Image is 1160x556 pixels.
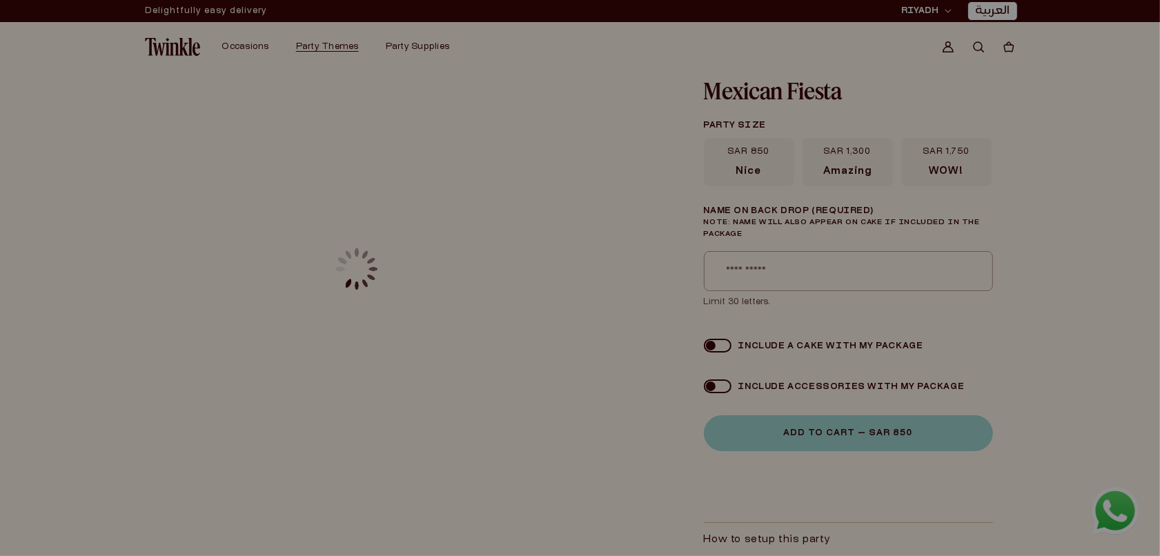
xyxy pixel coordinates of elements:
[704,112,992,138] legend: Party size
[898,4,956,18] button: RIYADH
[736,166,762,178] span: Nice
[146,1,268,21] div: Announcement
[704,297,993,308] span: Limit 30 letters.
[731,381,965,391] div: Include accessories with my package
[704,219,980,237] span: Note: Name will also appear on cake if included in the package
[145,38,200,56] img: Twinkle
[728,146,770,157] span: SAR 850
[222,41,269,52] a: Occasions
[823,166,872,178] span: Amazing
[296,41,359,52] a: Party Themes
[930,166,963,178] span: WOW!
[386,43,450,51] span: Party Supplies
[214,33,288,61] summary: Occasions
[704,534,831,546] h2: How to setup this party
[923,146,970,157] span: SAR 1,750
[386,41,450,52] a: Party Supplies
[222,43,269,51] span: Occasions
[963,32,994,62] summary: Search
[704,206,993,240] label: Name on Back Drop (required)
[902,5,939,17] span: RIYADH
[704,415,993,451] button: Add to Cart — SAR 850
[731,340,923,350] div: Include a cake with my package
[824,146,872,157] span: SAR 1,300
[377,33,469,61] summary: Party Supplies
[146,1,268,21] p: Delightfully easy delivery
[296,43,359,51] span: Party Themes
[288,33,377,61] summary: Party Themes
[975,4,1010,19] a: العربية
[784,429,913,437] span: Add to Cart — SAR 850
[704,80,992,102] h1: Mexican Fiesta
